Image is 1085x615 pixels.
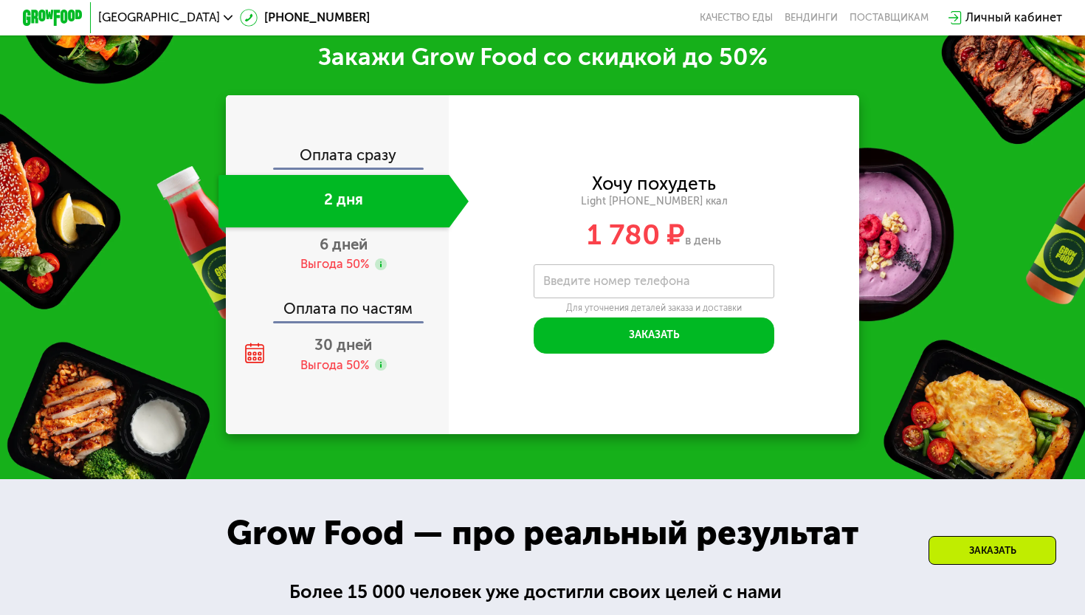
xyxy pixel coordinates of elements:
label: Введите номер телефона [543,277,690,285]
div: Для уточнения деталей заказа и доставки [534,302,775,314]
div: Grow Food — про реальный результат [201,507,884,559]
div: Выгода 50% [300,256,369,273]
a: [PHONE_NUMBER] [240,9,370,27]
div: поставщикам [850,12,929,24]
a: Вендинги [785,12,838,24]
button: Заказать [534,317,775,354]
span: [GEOGRAPHIC_DATA] [98,12,220,24]
div: Light [PHONE_NUMBER] ккал [449,195,858,208]
span: в день [685,233,721,247]
div: Хочу похудеть [592,176,716,193]
div: Выгода 50% [300,357,369,374]
a: Качество еды [700,12,773,24]
div: Более 15 000 человек уже достигли своих целей с нами [289,578,796,606]
div: Оплата по частям [227,286,449,321]
div: Личный кабинет [965,9,1062,27]
span: 6 дней [320,236,368,253]
div: Оплата сразу [227,148,449,168]
span: 30 дней [314,336,372,354]
div: Заказать [929,536,1056,565]
span: 1 780 ₽ [587,218,685,252]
